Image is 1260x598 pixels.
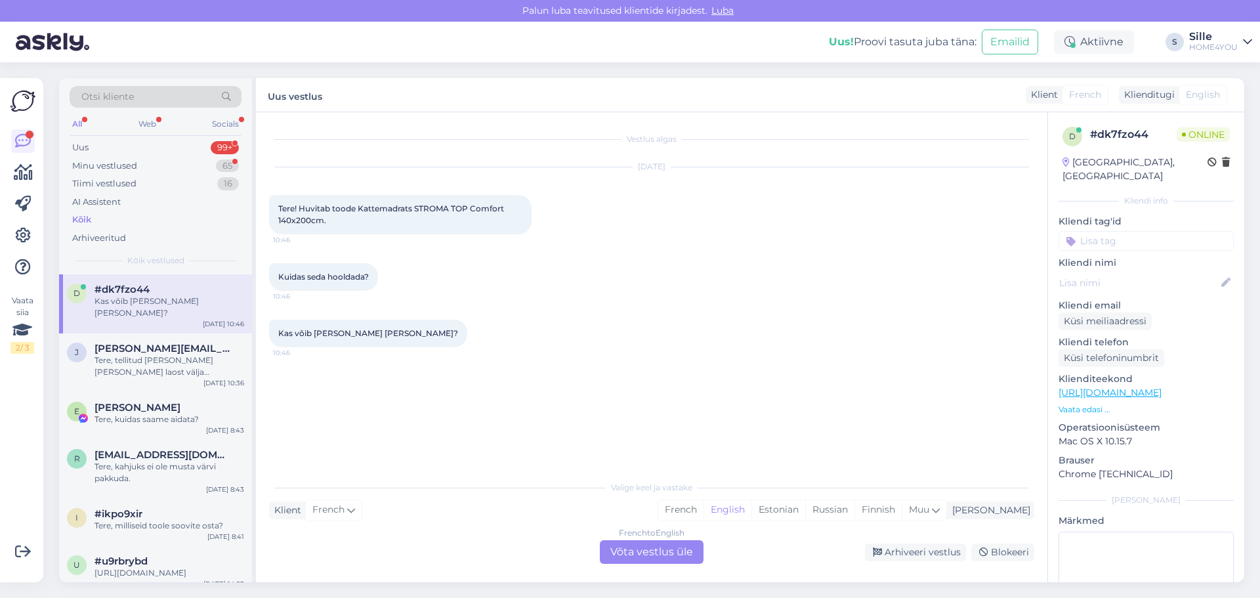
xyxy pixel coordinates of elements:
p: Kliendi nimi [1059,256,1234,270]
div: 2 / 3 [10,342,34,354]
span: i [75,513,78,523]
span: raudsepp35@gmail.com [94,449,231,461]
p: Vaata edasi ... [1059,404,1234,416]
div: Finnish [854,500,902,520]
div: [PERSON_NAME] [947,503,1030,517]
div: [DATE] [269,161,1034,173]
div: [URL][DOMAIN_NAME] [94,567,244,579]
div: [DATE] 8:43 [206,484,244,494]
a: [URL][DOMAIN_NAME] [1059,387,1162,398]
span: #u9rbrybd [94,555,148,567]
span: 10:46 [273,235,322,245]
span: j [75,347,79,357]
span: u [73,560,80,570]
span: #dk7fzo44 [94,284,150,295]
p: Kliendi telefon [1059,335,1234,349]
p: Mac OS X 10.15.7 [1059,435,1234,448]
span: r [74,454,80,463]
div: [DATE] 14:53 [203,579,244,589]
p: Klienditeekond [1059,372,1234,386]
div: Tere, tellitud [PERSON_NAME] [PERSON_NAME] laost välja [PERSON_NAME] jõuab lähipäevil, [PERSON_NA... [94,354,244,378]
div: AI Assistent [72,196,121,209]
div: Estonian [751,500,805,520]
div: Vaata siia [10,295,34,354]
span: Otsi kliente [81,90,134,104]
div: [DATE] 10:36 [203,378,244,388]
span: julia.hor93@gmail.com [94,343,231,354]
span: French [312,503,345,517]
span: Muu [909,503,929,515]
div: Aktiivne [1054,30,1134,54]
p: Kliendi email [1059,299,1234,312]
span: Kuidas seda hooldada? [278,272,369,282]
span: 10:46 [273,291,322,301]
div: 65 [216,160,239,173]
div: S [1165,33,1184,51]
span: E [74,406,79,416]
div: French to English [619,527,684,539]
div: Uus [72,141,89,154]
input: Lisa nimi [1059,276,1219,290]
div: # dk7fzo44 [1090,127,1177,142]
div: Küsi meiliaadressi [1059,312,1152,330]
span: d [1069,131,1076,141]
p: Operatsioonisüsteem [1059,421,1234,435]
div: Proovi tasuta juba täna: [829,34,976,50]
div: Võta vestlus üle [600,540,703,564]
div: Kas võib [PERSON_NAME] [PERSON_NAME]? [94,295,244,319]
p: Märkmed [1059,514,1234,528]
div: 99+ [211,141,239,154]
b: Uus! [829,35,854,48]
div: Arhiveeri vestlus [865,544,966,561]
div: Tiimi vestlused [72,177,136,190]
span: d [73,288,80,298]
div: All [70,116,85,133]
div: Sille [1189,32,1238,42]
button: Emailid [982,30,1038,54]
span: 10:46 [273,348,322,358]
span: Elvira Grudeva [94,402,180,414]
span: Kõik vestlused [127,255,184,267]
div: [DATE] 8:43 [206,425,244,435]
div: Web [136,116,159,133]
div: Klient [1026,88,1058,102]
label: Uus vestlus [268,86,322,104]
div: Socials [209,116,241,133]
div: Tere, kahjuks ei ole musta värvi pakkuda. [94,461,244,484]
div: Vestlus algas [269,133,1034,145]
div: Blokeeri [971,544,1034,561]
span: Online [1177,127,1230,142]
a: SilleHOME4YOU [1189,32,1252,53]
div: Valige keel ja vastake [269,482,1034,494]
div: English [703,500,751,520]
input: Lisa tag [1059,231,1234,251]
div: Russian [805,500,854,520]
div: [PERSON_NAME] [1059,494,1234,506]
div: Klient [269,503,301,517]
p: Chrome [TECHNICAL_ID] [1059,467,1234,481]
div: [DATE] 8:41 [207,532,244,542]
div: Küsi telefoninumbrit [1059,349,1164,367]
span: English [1186,88,1220,102]
p: Kliendi tag'id [1059,215,1234,228]
div: French [658,500,703,520]
div: Klienditugi [1119,88,1175,102]
img: Askly Logo [10,89,35,114]
div: Kõik [72,213,91,226]
span: French [1069,88,1101,102]
div: [GEOGRAPHIC_DATA], [GEOGRAPHIC_DATA] [1062,156,1207,183]
div: Tere, kuidas saame aidata? [94,414,244,425]
span: Luba [707,5,738,16]
div: Kliendi info [1059,195,1234,207]
p: Brauser [1059,454,1234,467]
div: Arhiveeritud [72,232,126,245]
span: #ikpo9xir [94,508,142,520]
div: Tere, milliseid toole soovite osta? [94,520,244,532]
span: Kas võib [PERSON_NAME] [PERSON_NAME]? [278,328,458,338]
div: 16 [217,177,239,190]
div: [DATE] 10:46 [203,319,244,329]
div: Minu vestlused [72,160,137,173]
div: HOME4YOU [1189,42,1238,53]
span: Tere! Huvitab toode Kattemadrats STROMA TOP Comfort 140x200cm. [278,203,506,225]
